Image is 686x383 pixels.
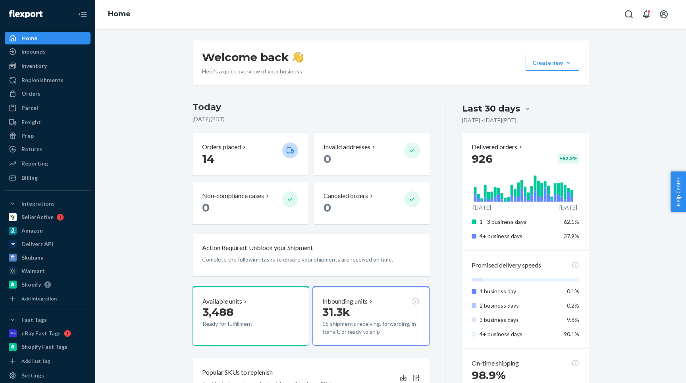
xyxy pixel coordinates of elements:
div: Parcel [21,104,38,112]
div: Deliverr API [21,240,53,248]
a: Walmart [5,265,91,277]
p: 4+ business days [480,330,558,338]
span: 31.3k [322,305,350,319]
p: [DATE] - [DATE] ( PDT ) [462,116,516,124]
button: Canceled orders 0 [314,182,429,224]
a: Home [5,32,91,44]
p: Action Required: Unblock your Shipment [202,243,313,252]
div: Walmart [21,267,45,275]
a: Freight [5,116,91,129]
span: 62.1% [564,218,579,225]
a: Billing [5,171,91,184]
h1: Welcome back [202,50,303,64]
p: Ready for fulfillment [202,320,276,328]
span: 9.6% [567,316,579,323]
span: 0 [324,152,331,166]
a: Returns [5,143,91,156]
div: Add Fast Tag [21,358,50,364]
a: Settings [5,369,91,382]
a: Shopify [5,278,91,291]
a: Prep [5,129,91,142]
div: Inbounds [21,48,46,56]
p: 3 business days [480,316,558,324]
a: Deliverr API [5,238,91,250]
div: Home [21,34,37,42]
a: Replenishments [5,74,91,87]
p: 4+ business days [480,232,558,240]
a: Parcel [5,102,91,114]
a: Skubana [5,251,91,264]
p: Here’s a quick overview of your business [202,67,303,75]
div: Settings [21,371,44,379]
div: Integrations [21,200,55,208]
div: Last 30 days [462,102,520,115]
p: Orders placed [202,142,241,152]
p: [DATE] [473,204,491,212]
div: Shopify [21,281,41,289]
a: Add Integration [5,294,91,304]
p: [DATE] ( PDT ) [193,115,430,123]
span: 0 [202,201,210,214]
span: 926 [472,152,493,166]
span: 90.1% [564,331,579,337]
img: Flexport logo [9,10,42,18]
div: Prep [21,132,34,140]
div: eBay Fast Tags [21,329,61,337]
button: Help Center [671,171,686,212]
button: Delivered orders [472,142,524,152]
a: SellerActive [5,211,91,223]
p: 15 shipments receiving, forwarding, in transit, or ready to ship [322,320,419,336]
div: Billing [21,174,38,182]
p: Popular SKUs to replenish [202,368,273,377]
div: Shopify Fast Tags [21,343,67,351]
span: 14 [202,152,214,166]
p: Promised delivery speeds [472,261,541,270]
div: Freight [21,118,41,126]
a: Inbounds [5,45,91,58]
div: Add Integration [21,295,57,302]
p: [DATE] [559,204,577,212]
div: Returns [21,145,42,153]
p: 2 business days [480,302,558,310]
a: Inventory [5,60,91,72]
button: Fast Tags [5,314,91,326]
iframe: Opens a widget where you can chat to one of our agents [634,359,678,379]
button: Open notifications [638,6,654,22]
button: Open Search Box [621,6,637,22]
a: eBay Fast Tags [5,327,91,340]
div: Orders [21,90,40,98]
p: Complete the following tasks to ensure your shipments are received on time. [202,256,420,264]
img: hand-wave emoji [292,52,303,63]
button: Orders placed 14 [193,133,308,175]
a: Shopify Fast Tags [5,341,91,353]
button: Inbounding units31.3k15 shipments receiving, forwarding, in transit, or ready to ship [312,286,429,346]
p: On-time shipping [472,359,519,368]
span: 98.9% [472,368,506,382]
a: Add Fast Tag [5,356,91,366]
div: Skubana [21,254,44,262]
button: Integrations [5,197,91,210]
div: SellerActive [21,213,54,221]
p: Inbounding units [322,297,368,306]
h3: Today [193,101,430,114]
button: Open account menu [656,6,672,22]
button: Available units3,488Ready for fulfillment [193,286,309,346]
div: Fast Tags [21,316,47,324]
span: 37.9% [564,233,579,239]
div: Amazon [21,227,43,235]
p: Available units [202,297,242,306]
ol: breadcrumbs [102,3,137,26]
div: + 62.2 % [558,154,579,164]
div: Inventory [21,62,47,70]
button: Non-compliance cases 0 [193,182,308,224]
button: Invalid addresses 0 [314,133,429,175]
p: 1 business day [480,287,558,295]
span: 3,488 [202,305,233,319]
span: 0.2% [567,302,579,309]
button: Create new [526,55,579,71]
p: Non-compliance cases [202,191,264,200]
button: Close Navigation [75,6,91,22]
div: Reporting [21,160,48,167]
